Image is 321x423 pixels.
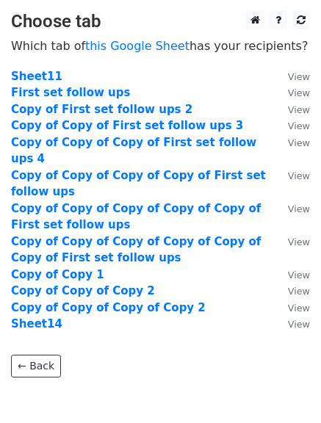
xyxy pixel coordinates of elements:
[288,137,310,148] small: View
[288,270,310,281] small: View
[273,235,310,248] a: View
[11,317,62,330] a: Sheet14
[288,286,310,297] small: View
[288,319,310,330] small: View
[273,317,310,330] a: View
[11,202,261,232] a: Copy of Copy of Copy of Copy of Copy of First set follow ups
[288,71,310,82] small: View
[273,119,310,132] a: View
[273,70,310,83] a: View
[273,169,310,182] a: View
[11,355,61,377] a: ← Back
[288,104,310,115] small: View
[273,268,310,281] a: View
[85,39,190,53] a: this Google Sheet
[288,236,310,247] small: View
[288,87,310,98] small: View
[11,86,130,99] a: First set follow ups
[11,103,192,116] a: Copy of First set follow ups 2
[273,103,310,116] a: View
[11,70,62,83] a: Sheet11
[288,303,310,314] small: View
[11,136,256,166] a: Copy of Copy of Copy of First set follow ups 4
[288,203,310,214] small: View
[273,202,310,215] a: View
[11,11,310,32] h3: Choose tab
[288,120,310,131] small: View
[288,170,310,181] small: View
[273,284,310,297] a: View
[11,268,104,281] a: Copy of Copy 1
[273,136,310,149] a: View
[11,235,261,265] a: Copy of Copy of Copy of Copy of Copy of Copy of First set follow ups
[11,119,243,132] a: Copy of Copy of First set follow ups 3
[11,284,155,297] a: Copy of Copy of Copy 2
[11,38,310,54] p: Which tab of has your recipients?
[11,169,266,199] a: Copy of Copy of Copy of Copy of First set follow ups
[273,86,310,99] a: View
[11,301,206,314] a: Copy of Copy of Copy of Copy 2
[273,301,310,314] a: View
